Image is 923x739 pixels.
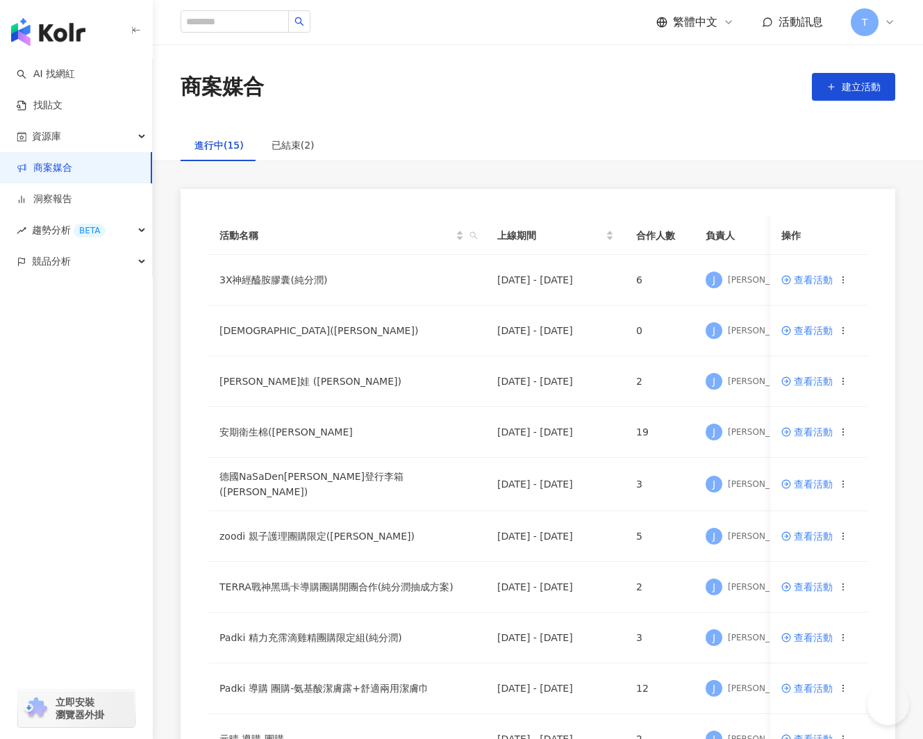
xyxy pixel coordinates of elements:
th: 負責人 [695,217,808,255]
a: 洞察報告 [17,192,72,206]
span: J [713,681,715,696]
span: 資源庫 [32,121,61,152]
span: 繁體中文 [673,15,717,30]
td: [PERSON_NAME]娃 ([PERSON_NAME]) [208,356,486,407]
span: search [469,231,478,240]
span: J [713,476,715,492]
td: 6 [625,255,695,306]
a: 查看活動 [781,376,833,386]
span: 活動訊息 [779,15,823,28]
span: J [713,272,715,288]
div: [PERSON_NAME] [728,632,797,644]
td: [DATE] - [DATE] [486,562,625,613]
div: [PERSON_NAME] [728,426,797,438]
td: Padki 精力充霈滴雞精團購限定組(純分潤) [208,613,486,663]
span: rise [17,226,26,235]
a: chrome extension立即安裝 瀏覽器外掛 [18,690,135,727]
img: chrome extension [22,697,49,720]
td: zoodi 親子護理團購限定([PERSON_NAME]) [208,511,486,562]
td: [DATE] - [DATE] [486,407,625,458]
span: T [862,15,868,30]
a: 查看活動 [781,582,833,592]
div: [PERSON_NAME] [728,376,797,388]
th: 活動名稱 [208,217,486,255]
a: 查看活動 [781,633,833,642]
th: 合作人數 [625,217,695,255]
span: 競品分析 [32,246,71,277]
a: 查看活動 [781,531,833,541]
th: 上線期間 [486,217,625,255]
div: [PERSON_NAME] [728,683,797,695]
div: [PERSON_NAME] [728,531,797,542]
td: 12 [625,663,695,714]
td: [DEMOGRAPHIC_DATA]([PERSON_NAME]) [208,306,486,356]
div: 商案媒合 [181,72,264,101]
a: 查看活動 [781,275,833,285]
a: 查看活動 [781,427,833,437]
td: Padki 導購 團購-氨基酸潔膚露+舒適兩用潔膚巾 [208,663,486,714]
button: 建立活動 [812,73,895,101]
td: [DATE] - [DATE] [486,306,625,356]
td: [DATE] - [DATE] [486,613,625,663]
div: 已結束(2) [272,138,315,153]
td: 0 [625,306,695,356]
span: 活動名稱 [219,228,453,243]
span: search [294,17,304,26]
img: logo [11,18,85,46]
span: J [713,529,715,544]
td: 3 [625,613,695,663]
span: J [713,424,715,440]
td: 德國NaSaDen[PERSON_NAME]登行李箱([PERSON_NAME]) [208,458,486,511]
a: 找貼文 [17,99,63,113]
td: [DATE] - [DATE] [486,663,625,714]
td: [DATE] - [DATE] [486,356,625,407]
td: [DATE] - [DATE] [486,458,625,511]
span: J [713,579,715,595]
span: 建立活動 [842,81,881,92]
div: 進行中(15) [194,138,244,153]
a: 查看活動 [781,479,833,489]
td: 安期衛生棉([PERSON_NAME] [208,407,486,458]
td: [DATE] - [DATE] [486,255,625,306]
span: J [713,630,715,645]
td: [DATE] - [DATE] [486,511,625,562]
div: [PERSON_NAME] [728,581,797,593]
div: [PERSON_NAME] [728,479,797,490]
iframe: Help Scout Beacon - Open [867,683,909,725]
td: TERRA戰神黑瑪卡導購團購開團合作(純分潤抽成方案) [208,562,486,613]
td: 19 [625,407,695,458]
span: 上線期間 [497,228,603,243]
a: searchAI 找網紅 [17,67,75,81]
th: 操作 [770,217,867,255]
a: 商案媒合 [17,161,72,175]
span: 立即安裝 瀏覽器外掛 [56,696,104,721]
span: search [467,225,481,246]
td: 2 [625,562,695,613]
td: 3X神經醯胺膠囊(純分潤) [208,255,486,306]
div: [PERSON_NAME] [728,325,797,337]
td: 3 [625,458,695,511]
span: J [713,374,715,389]
span: J [713,323,715,338]
td: 2 [625,356,695,407]
span: 趨勢分析 [32,215,106,246]
div: [PERSON_NAME] [728,274,797,286]
td: 5 [625,511,695,562]
a: 查看活動 [781,683,833,693]
div: BETA [74,224,106,238]
a: 查看活動 [781,326,833,335]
